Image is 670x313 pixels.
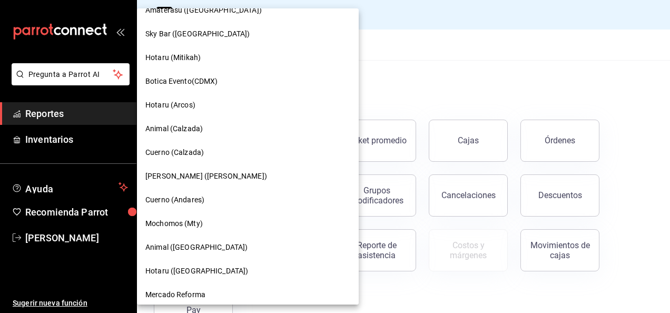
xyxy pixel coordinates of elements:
[137,259,359,283] div: Hotaru ([GEOGRAPHIC_DATA])
[137,117,359,141] div: Animal (Calzada)
[137,70,359,93] div: Botica Evento(CDMX)
[137,188,359,212] div: Cuerno (Andares)
[145,289,205,300] span: Mercado Reforma
[137,22,359,46] div: Sky Bar ([GEOGRAPHIC_DATA])
[145,147,204,158] span: Cuerno (Calzada)
[145,5,262,16] span: Amaterasu ([GEOGRAPHIC_DATA])
[145,28,250,40] span: Sky Bar ([GEOGRAPHIC_DATA])
[137,141,359,164] div: Cuerno (Calzada)
[137,93,359,117] div: Hotaru (Arcos)
[145,171,267,182] span: [PERSON_NAME] ([PERSON_NAME])
[137,236,359,259] div: Animal ([GEOGRAPHIC_DATA])
[145,52,201,63] span: Hotaru (Mitikah)
[137,164,359,188] div: [PERSON_NAME] ([PERSON_NAME])
[145,194,204,206] span: Cuerno (Andares)
[145,242,248,253] span: Animal ([GEOGRAPHIC_DATA])
[137,283,359,307] div: Mercado Reforma
[145,266,248,277] span: Hotaru ([GEOGRAPHIC_DATA])
[145,123,203,134] span: Animal (Calzada)
[145,218,203,229] span: Mochomos (Mty)
[145,76,218,87] span: Botica Evento(CDMX)
[145,100,195,111] span: Hotaru (Arcos)
[137,212,359,236] div: Mochomos (Mty)
[137,46,359,70] div: Hotaru (Mitikah)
